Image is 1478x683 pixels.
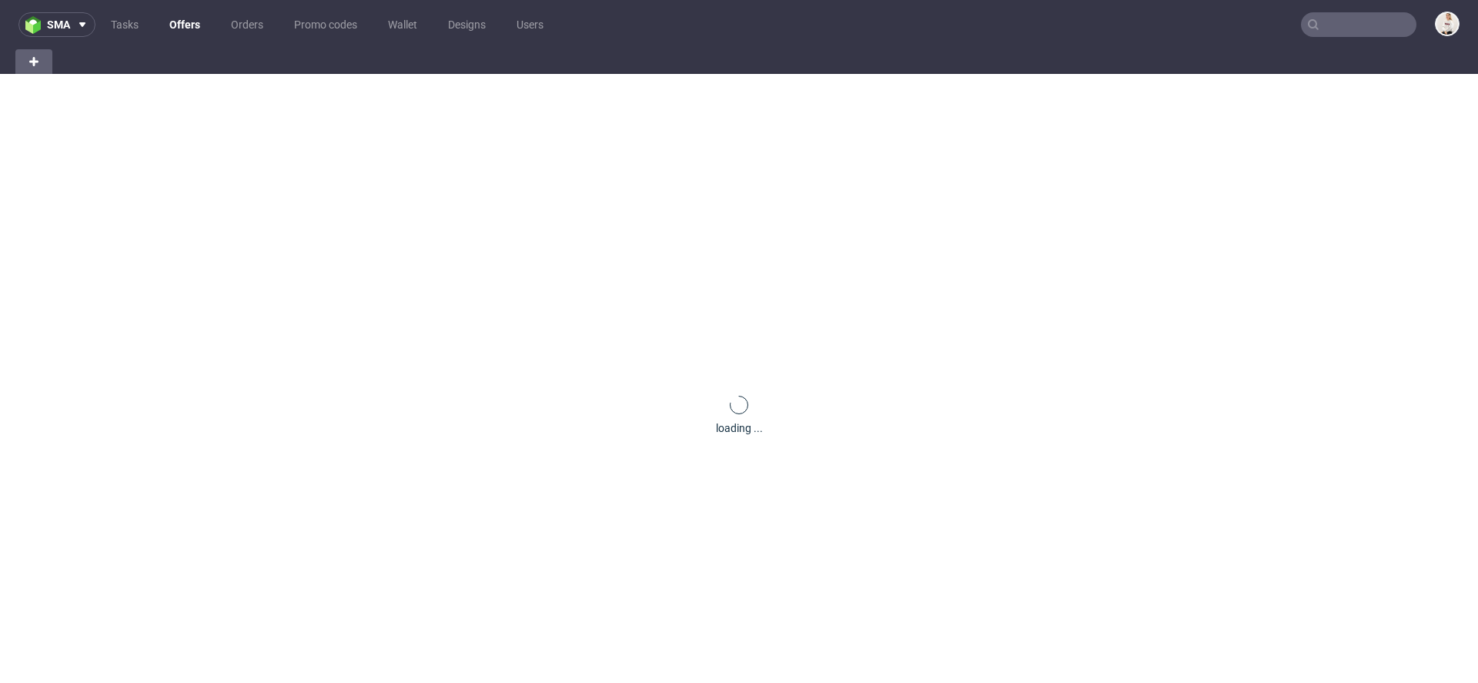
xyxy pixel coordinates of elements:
[507,12,553,37] a: Users
[439,12,495,37] a: Designs
[222,12,273,37] a: Orders
[1436,13,1458,35] img: Mari Fok
[379,12,426,37] a: Wallet
[18,12,95,37] button: sma
[102,12,148,37] a: Tasks
[160,12,209,37] a: Offers
[285,12,366,37] a: Promo codes
[47,19,70,30] span: sma
[25,16,47,34] img: logo
[716,420,763,436] div: loading ...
